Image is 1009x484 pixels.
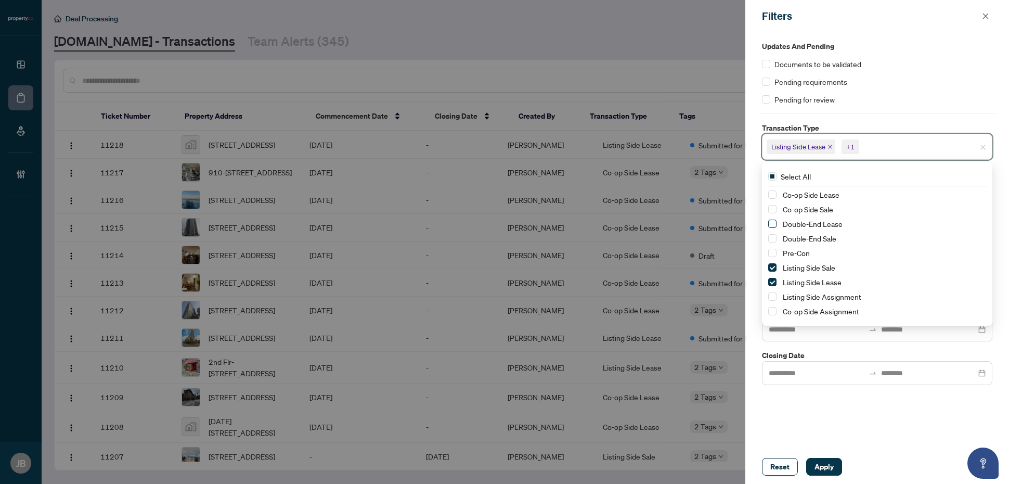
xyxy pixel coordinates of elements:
label: Updates and Pending [762,41,992,52]
span: close [980,144,986,150]
span: Co-op Side Lease [783,190,839,199]
span: Pending requirements [774,76,847,87]
span: Listing Side Sale [783,263,835,272]
span: Double-End Lease [783,219,843,228]
span: Select Listing Side Lease [768,278,777,286]
span: Double-End Sale [779,232,986,245]
span: Double-End Sale [783,234,836,243]
span: Co-op Side Sale [783,205,833,214]
span: swap-right [869,369,877,377]
span: Select Double-End Sale [768,234,777,243]
button: Reset [762,458,798,476]
label: Closing Date [762,350,992,361]
span: swap-right [869,325,877,334]
span: Double-End Lease [779,218,986,230]
span: Pre-Con [783,248,810,258]
span: Select Pre-Con [768,249,777,257]
span: Co-op Side Sale [779,203,986,215]
label: Transaction Type [762,122,992,134]
span: Listing Side Assignment [779,290,986,303]
span: Referral [779,320,986,332]
div: Filters [762,8,979,24]
span: to [869,325,877,334]
span: Select Double-End Lease [768,220,777,228]
button: Open asap [967,448,999,479]
span: Listing Side Lease [767,139,835,154]
span: Select Co-op Side Lease [768,190,777,199]
span: Pre-Con [779,247,986,259]
span: Pending for review [774,94,835,105]
div: +1 [846,142,855,152]
span: Co-op Side Assignment [779,305,986,317]
span: Apply [814,458,834,475]
span: to [869,369,877,377]
span: Listing Side Lease [771,142,825,152]
span: close [982,12,989,20]
span: Referral [783,321,808,330]
span: Reset [770,458,790,475]
span: Listing Side Lease [783,277,842,287]
span: Select Co-op Side Sale [768,205,777,213]
span: Listing Side Sale [779,261,986,274]
span: Co-op Side Lease [779,188,986,201]
button: Apply [806,458,842,476]
span: Select Listing Side Sale [768,263,777,272]
span: Co-op Side Assignment [783,307,859,316]
span: Documents to be validated [774,58,861,70]
span: Select Co-op Side Assignment [768,307,777,315]
span: Listing Side Lease [779,276,986,288]
span: close [827,144,833,149]
span: Select All [777,171,815,182]
span: Select Listing Side Assignment [768,292,777,301]
span: Listing Side Assignment [783,292,861,301]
